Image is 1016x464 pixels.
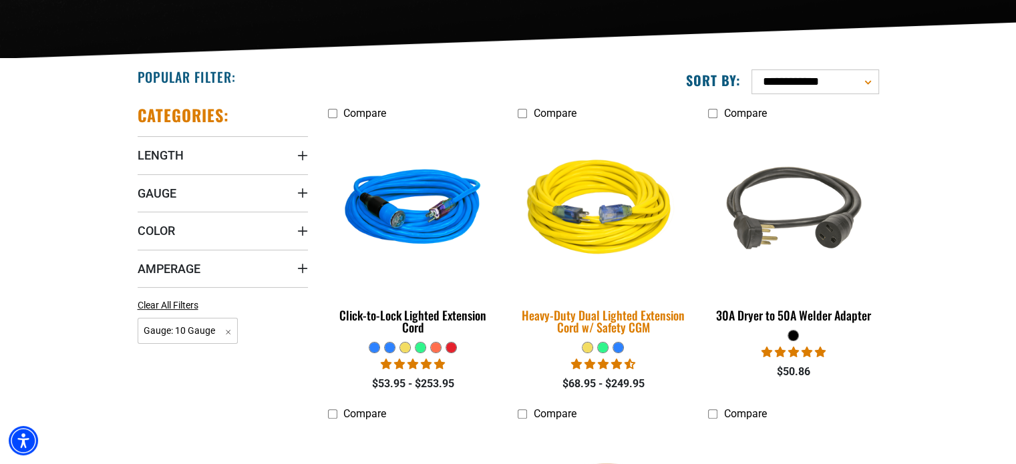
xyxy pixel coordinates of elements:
[138,105,230,126] h2: Categories:
[533,407,576,420] span: Compare
[343,407,386,420] span: Compare
[138,223,175,238] span: Color
[708,364,878,380] div: $50.86
[138,250,308,287] summary: Amperage
[138,261,200,276] span: Amperage
[708,126,878,329] a: black 30A Dryer to 50A Welder Adapter
[328,376,498,392] div: $53.95 - $253.95
[708,309,878,321] div: 30A Dryer to 50A Welder Adapter
[571,358,635,371] span: 4.64 stars
[328,309,498,333] div: Click-to-Lock Lighted Extension Cord
[518,126,688,341] a: yellow Heavy-Duty Dual Lighted Extension Cord w/ Safety CGM
[138,300,198,310] span: Clear All Filters
[723,407,766,420] span: Compare
[138,298,204,312] a: Clear All Filters
[328,126,498,341] a: blue Click-to-Lock Lighted Extension Cord
[709,133,878,286] img: black
[518,376,688,392] div: $68.95 - $249.95
[518,309,688,333] div: Heavy-Duty Dual Lighted Extension Cord w/ Safety CGM
[686,71,741,89] label: Sort by:
[138,136,308,174] summary: Length
[510,124,697,295] img: yellow
[138,324,238,336] a: Gauge: 10 Gauge
[381,358,445,371] span: 4.87 stars
[723,107,766,120] span: Compare
[138,174,308,212] summary: Gauge
[138,212,308,249] summary: Color
[138,68,236,85] h2: Popular Filter:
[533,107,576,120] span: Compare
[138,186,176,201] span: Gauge
[138,318,238,344] span: Gauge: 10 Gauge
[329,133,497,286] img: blue
[761,346,826,359] span: 5.00 stars
[343,107,386,120] span: Compare
[138,148,184,163] span: Length
[9,426,38,455] div: Accessibility Menu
